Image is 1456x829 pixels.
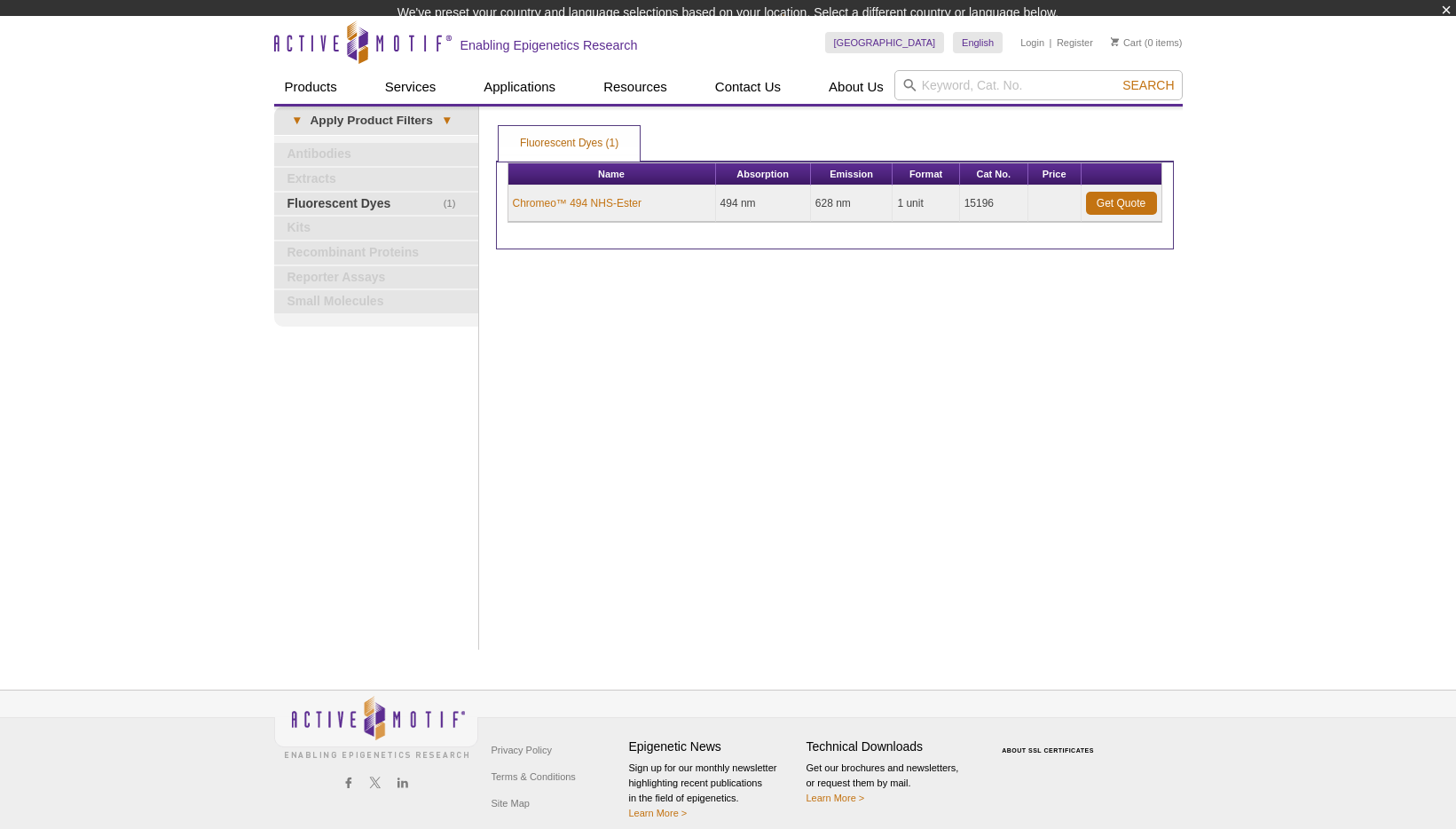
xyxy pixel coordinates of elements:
[433,113,460,129] span: ▾
[1117,77,1179,93] button: Search
[513,195,641,211] a: Chromeo™ 494 NHS-Ester
[629,739,798,754] h4: Epigenetic News
[807,739,975,754] h4: Technical Downloads
[508,163,716,186] th: Name
[1020,36,1044,49] a: Login
[274,691,478,762] img: Active Motif,
[893,186,959,222] td: 1 unit
[460,37,638,53] h2: Enabling Epigenetics Research
[283,113,311,129] span: ▾
[894,70,1183,100] input: Keyword, Cat. No.
[487,763,580,790] a: Terms & Conditions
[274,143,478,166] a: Antibodies
[960,163,1028,186] th: Cat No.
[1050,32,1052,53] li: |
[1002,747,1094,754] a: ABOUT SSL CERTIFICATES
[487,737,556,763] a: Privacy Policy
[811,186,893,222] td: 628 nm
[487,790,534,817] a: Site Map
[473,70,566,104] a: Applications
[953,32,1003,53] a: English
[1111,37,1119,46] img: Your Cart
[716,186,811,222] td: 494 nm
[444,193,466,216] span: (1)
[1111,32,1183,53] li: (0 items)
[1122,78,1174,92] span: Search
[984,722,1117,761] table: Click to Verify - This site chose Symantec SSL for secure e-commerce and confidential communicati...
[274,193,478,216] a: (1)Fluorescent Dyes
[811,163,893,186] th: Emission
[807,793,865,803] a: Learn More >
[274,290,478,313] a: Small Molecules
[1086,192,1157,215] a: Get Quote
[629,808,688,818] a: Learn More >
[274,266,478,289] a: Reporter Assays
[274,107,478,135] a: ▾Apply Product Filters▾
[1028,163,1082,186] th: Price
[274,70,348,104] a: Products
[807,761,975,806] p: Get our brochures and newsletters, or request them by mail.
[274,241,478,264] a: Recombinant Proteins
[274,217,478,240] a: Kits
[1111,36,1142,49] a: Cart
[704,70,791,104] a: Contact Us
[818,70,894,104] a: About Us
[783,13,830,55] img: Change Here
[629,761,798,821] p: Sign up for our monthly newsletter highlighting recent publications in the field of epigenetics.
[274,168,478,191] a: Extracts
[1057,36,1093,49] a: Register
[893,163,959,186] th: Format
[716,163,811,186] th: Absorption
[499,126,640,162] a: Fluorescent Dyes (1)
[593,70,678,104] a: Resources
[374,70,447,104] a: Services
[825,32,945,53] a: [GEOGRAPHIC_DATA]
[960,186,1028,222] td: 15196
